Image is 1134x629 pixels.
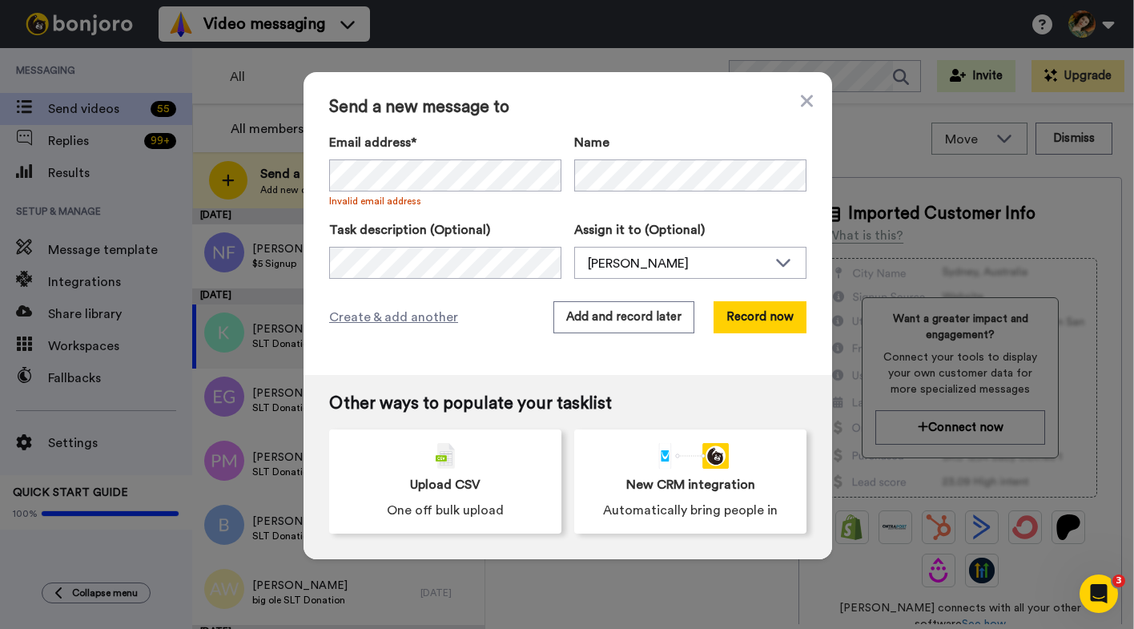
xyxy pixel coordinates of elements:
span: New CRM integration [626,475,755,494]
button: Record now [714,301,806,333]
div: [PERSON_NAME] [588,254,767,273]
span: Upload CSV [410,475,481,494]
label: Email address* [329,133,561,152]
img: csv-grey.png [436,443,455,469]
span: Automatically bring people in [603,501,778,520]
iframe: Intercom live chat [1080,575,1118,613]
span: 3 [1112,575,1125,587]
div: animation [652,443,729,469]
button: Add and record later [553,301,694,333]
span: Send a new message to [329,98,806,117]
span: Create & add another [329,308,458,327]
span: Name [574,133,609,152]
span: One off bulk upload [387,501,504,520]
span: Other ways to populate your tasklist [329,394,806,413]
label: Task description (Optional) [329,220,561,240]
label: Assign it to (Optional) [574,220,806,240]
span: Invalid email address [329,195,561,208]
